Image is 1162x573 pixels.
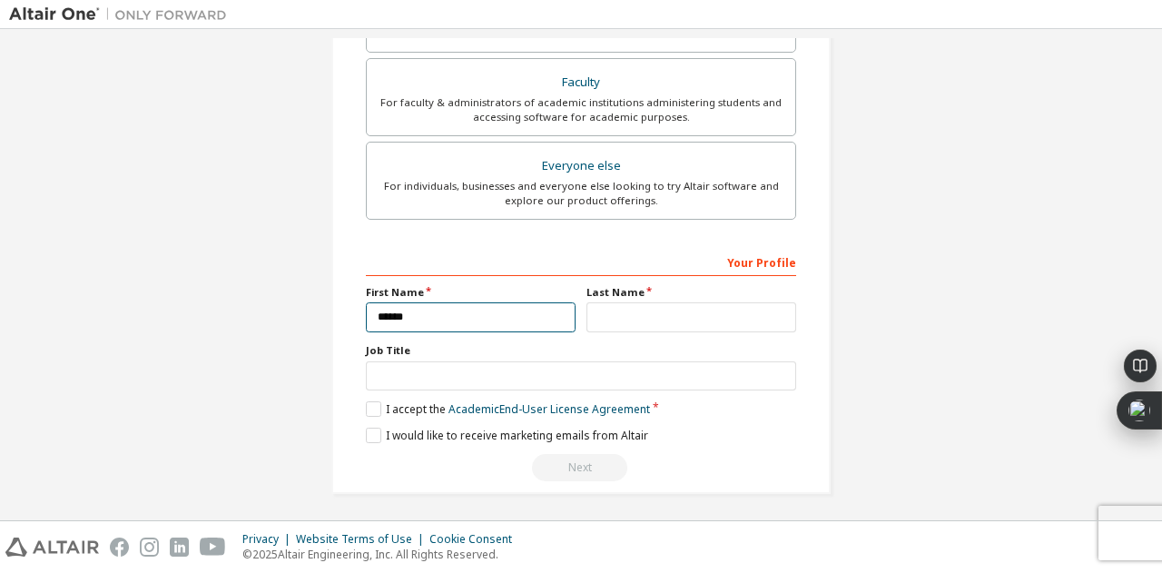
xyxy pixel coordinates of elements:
[200,538,226,557] img: youtube.svg
[5,538,99,557] img: altair_logo.svg
[448,401,650,417] a: Academic End-User License Agreement
[366,428,648,443] label: I would like to receive marketing emails from Altair
[366,285,576,300] label: First Name
[378,70,784,95] div: Faculty
[140,538,159,557] img: instagram.svg
[378,153,784,179] div: Everyone else
[366,343,796,358] label: Job Title
[366,454,796,481] div: You need to provide your academic email
[378,179,784,208] div: For individuals, businesses and everyone else looking to try Altair software and explore our prod...
[429,532,523,547] div: Cookie Consent
[242,547,523,562] p: © 2025 Altair Engineering, Inc. All Rights Reserved.
[366,247,796,276] div: Your Profile
[296,532,429,547] div: Website Terms of Use
[586,285,796,300] label: Last Name
[366,401,650,417] label: I accept the
[170,538,189,557] img: linkedin.svg
[110,538,129,557] img: facebook.svg
[378,95,784,124] div: For faculty & administrators of academic institutions administering students and accessing softwa...
[9,5,236,24] img: Altair One
[242,532,296,547] div: Privacy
